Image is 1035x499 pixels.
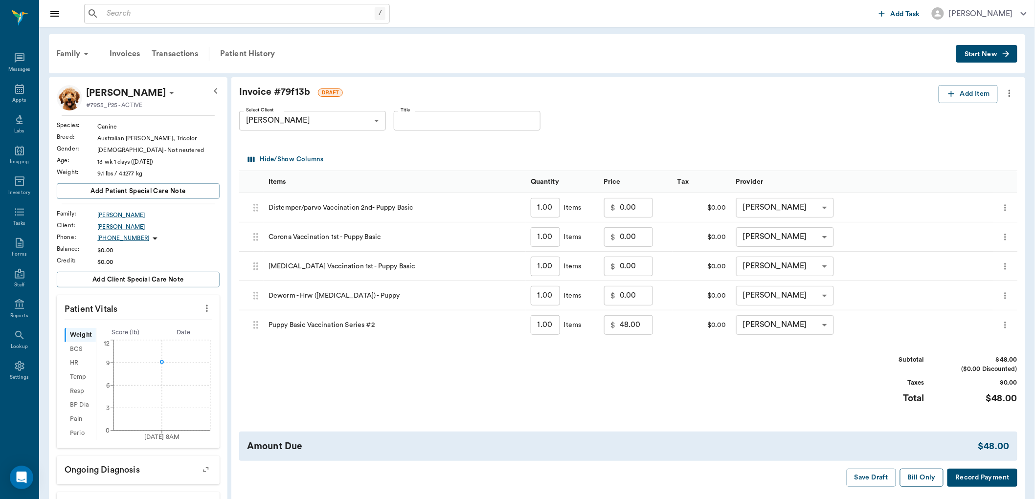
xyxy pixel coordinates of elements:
div: Inventory [8,189,30,196]
div: Invoice # 79f13b [239,85,939,99]
div: Balance : [57,244,97,253]
div: Phone : [57,233,97,241]
p: Ongoing diagnosis [57,456,220,480]
div: Settings [10,374,29,381]
button: more [1002,85,1017,102]
div: Items [560,320,582,330]
p: #7955_P25 - ACTIVE [86,101,142,109]
div: [PERSON_NAME] [97,211,220,219]
div: Tax [673,171,731,193]
button: Save Draft [847,469,896,487]
p: Patient Vitals [57,295,220,320]
tspan: 3 [106,405,110,411]
div: $0.00 [97,258,220,266]
span: Add patient Special Care Note [90,186,185,196]
div: Appts [12,97,26,104]
p: $ [611,319,616,331]
button: Add Task [875,4,924,22]
div: Items [269,168,286,195]
button: more [998,229,1012,245]
div: Lookup [11,343,28,350]
div: 9.1 lbs / 4.1277 kg [97,169,220,178]
div: [PERSON_NAME] [736,257,834,276]
div: Items [560,203,582,213]
div: Australian [PERSON_NAME], Tricolor [97,134,220,143]
div: Subtotal [851,355,924,365]
div: [PERSON_NAME] [736,198,834,217]
div: Breed : [57,132,97,141]
tspan: [DATE] 8AM [144,434,180,440]
div: Items [560,291,582,301]
div: Transactions [146,42,204,65]
div: $0.00 [673,193,731,222]
div: Provider [731,171,993,193]
div: Adam Jones [86,85,166,101]
div: Family : [57,209,97,218]
div: Date [155,328,213,337]
div: [MEDICAL_DATA] Vaccination 1st - Puppy Basic [264,252,526,281]
tspan: 9 [106,360,110,366]
div: $48.00 [944,391,1017,406]
div: $0.00 [673,222,731,252]
div: $0.00 [944,378,1017,388]
div: $0.00 [673,281,731,310]
p: $ [611,290,616,302]
div: Provider [736,168,764,195]
div: BP Dia [65,398,96,412]
input: 0.00 [620,315,653,335]
div: Gender : [57,144,97,153]
div: 13 wk 1 days ([DATE]) [97,157,220,166]
div: Client : [57,221,97,230]
div: Tax [677,168,689,195]
div: Total [851,391,924,406]
button: Bill Only [900,469,944,487]
div: Items [560,261,582,271]
div: Quantity [531,168,559,195]
div: Distemper/parvo Vaccination 2nd- Puppy Basic [264,193,526,222]
span: DRAFT [318,89,342,96]
tspan: 6 [106,383,110,389]
button: Add patient Special Care Note [57,183,220,199]
div: $0.00 [673,252,731,281]
div: [PERSON_NAME] [736,286,834,305]
div: Species : [57,121,97,130]
input: 0.00 [620,286,653,305]
div: Imaging [10,158,29,166]
button: more [998,287,1012,304]
label: Select Client [246,107,274,113]
div: Price [599,171,673,193]
button: Close drawer [45,4,65,23]
div: Amount Due [247,439,978,454]
div: Tasks [13,220,25,227]
a: Invoices [104,42,146,65]
button: more [199,300,215,317]
input: 0.00 [620,257,653,276]
button: Add client Special Care Note [57,272,220,287]
div: Puppy Basic Vaccination Series #2 [264,310,526,340]
tspan: 12 [104,341,110,347]
input: 0.00 [620,198,653,217]
div: Pain [65,412,96,426]
div: Labs [14,128,24,135]
tspan: 0 [106,428,110,434]
div: Items [264,171,526,193]
p: $ [611,231,616,243]
p: [PHONE_NUMBER] [97,234,149,242]
span: Add client Special Care Note [92,274,184,285]
div: $48.00 [944,355,1017,365]
p: $ [611,260,616,272]
div: Taxes [851,378,924,388]
button: Select columns [246,152,326,167]
button: more [998,199,1012,216]
div: Staff [14,282,24,289]
button: Add Item [939,85,998,103]
a: [PERSON_NAME] [97,222,220,231]
p: [PERSON_NAME] [86,85,166,101]
div: [PERSON_NAME] [239,111,386,130]
div: BCS [65,342,96,356]
div: Canine [97,122,220,131]
div: $0.00 [97,246,220,255]
div: HR [65,356,96,370]
div: Deworm - Hrw ([MEDICAL_DATA]) - Puppy [264,281,526,310]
